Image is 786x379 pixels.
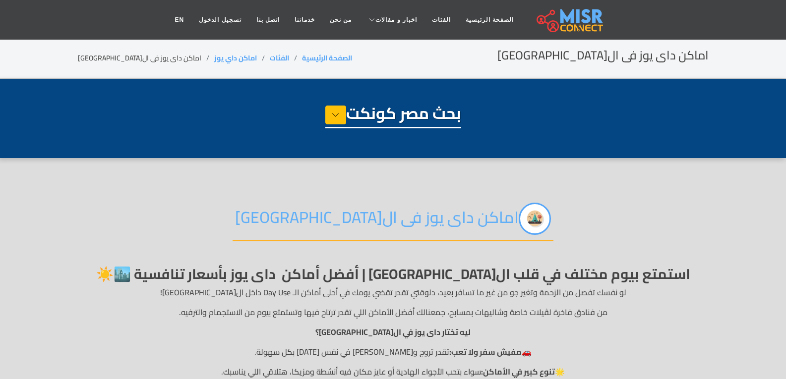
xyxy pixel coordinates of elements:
[497,49,709,63] h2: اماكن داى يوز فى ال[GEOGRAPHIC_DATA]
[481,364,555,379] strong: تنوع كبير في الأماكن:
[78,286,709,298] p: لو نفسك تفصل من الزحمة وتغير جو من غير ما تسافر بعيد، دلوقتي تقدر تقضي يومك في أحلى أماكن الـ Day...
[325,104,461,128] h1: بحث مصر كونكت
[359,10,424,29] a: اخبار و مقالات
[191,10,248,29] a: تسجيل الدخول
[78,53,214,63] li: اماكن داى يوز فى ال[GEOGRAPHIC_DATA]
[168,10,192,29] a: EN
[96,261,690,287] strong: استمتع بيوم مختلف في قلب ال[GEOGRAPHIC_DATA] | أفضل أماكن داى يوز بأسعار تنافسية 🏙️☀️
[315,325,471,339] strong: ليه تختار داى يوز في ال[GEOGRAPHIC_DATA]؟
[424,10,458,29] a: الفئات
[233,203,553,241] h2: اماكن داى يوز فى ال[GEOGRAPHIC_DATA]
[78,366,709,378] p: 🌟 سواء بتحب الأجواء الهادية أو عايز مكان فيه أنشطة ومزيكا، هتلاقي اللي يناسبك.
[270,52,289,64] a: الفئات
[322,10,359,29] a: من نحن
[249,10,287,29] a: اتصل بنا
[519,203,551,235] img: UZbgFdt1gfQP2qdluJYZ.png
[214,52,257,64] a: اماكن داي يوز
[78,346,709,358] p: 🚗 تقدر تروح و[PERSON_NAME] في نفس [DATE] بكل سهولة.
[78,306,709,318] p: من فنادق فاخرة لڤيلات خاصة وشاليهات بمسابح، جمعنالك أفضل الأماكن اللي تقدر ترتاح فيها وتستمتع بيو...
[287,10,322,29] a: خدماتنا
[302,52,352,64] a: الصفحة الرئيسية
[537,7,603,32] img: main.misr_connect
[449,344,522,359] strong: مفيش سفر ولا تعب:
[375,15,417,24] span: اخبار و مقالات
[458,10,521,29] a: الصفحة الرئيسية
